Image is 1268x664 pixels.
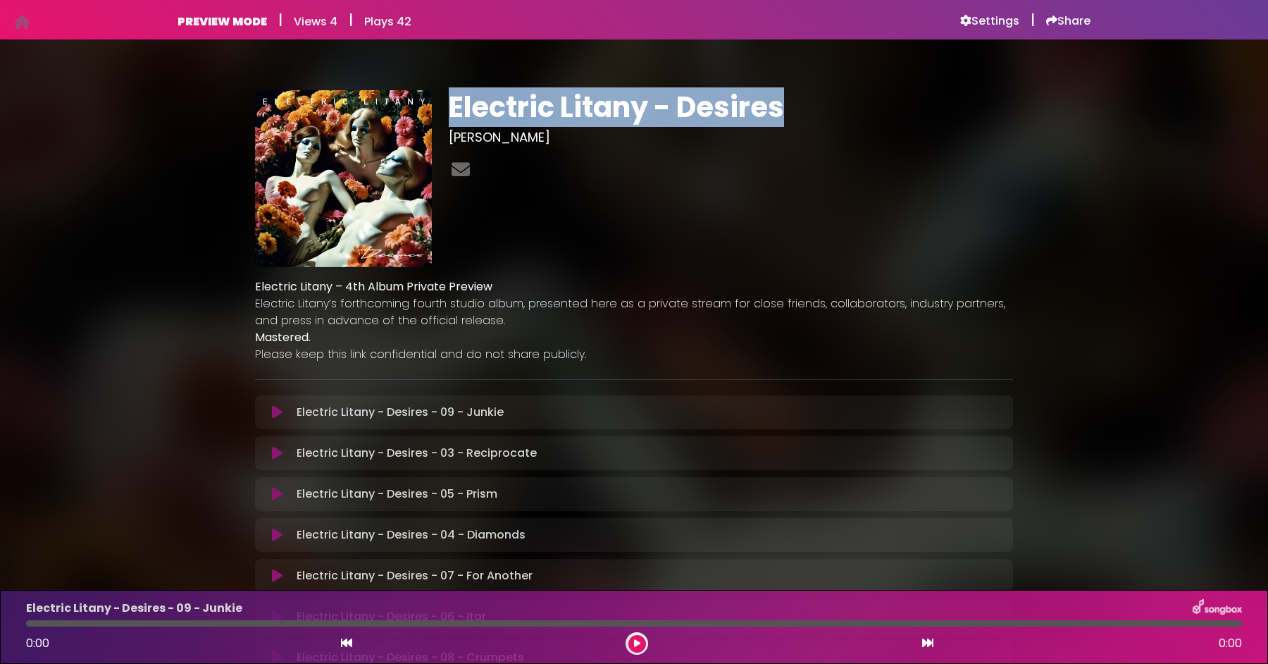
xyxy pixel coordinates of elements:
[297,445,537,462] p: Electric Litany - Desires - 03 - Reciprocate
[1219,635,1242,652] span: 0:00
[178,15,267,28] h6: PREVIEW MODE
[449,130,1013,145] h3: [PERSON_NAME]
[255,329,311,345] strong: Mastered.
[960,14,1019,28] a: Settings
[297,567,533,584] p: Electric Litany - Desires - 07 - For Another
[449,90,1013,124] h1: Electric Litany - Desires
[297,404,504,421] p: Electric Litany - Desires - 09 - Junkie
[255,90,432,267] img: 2KkT0QSSO3DZ5MZq4ndg
[297,486,497,503] p: Electric Litany - Desires - 05 - Prism
[1046,14,1090,28] a: Share
[26,600,242,617] p: Electric Litany - Desires - 09 - Junkie
[349,11,353,28] h5: |
[297,527,526,543] p: Electric Litany - Desires - 04 - Diamonds
[1193,599,1242,617] img: songbox-logo-white.png
[26,635,49,651] span: 0:00
[364,15,411,28] h6: Plays 42
[255,278,492,295] strong: Electric Litany – 4th Album Private Preview
[294,15,337,28] h6: Views 4
[255,346,1013,363] p: Please keep this link confidential and do not share publicly.
[255,295,1013,329] p: Electric Litany’s forthcoming fourth studio album, presented here as a private stream for close f...
[1031,11,1035,28] h5: |
[278,11,282,28] h5: |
